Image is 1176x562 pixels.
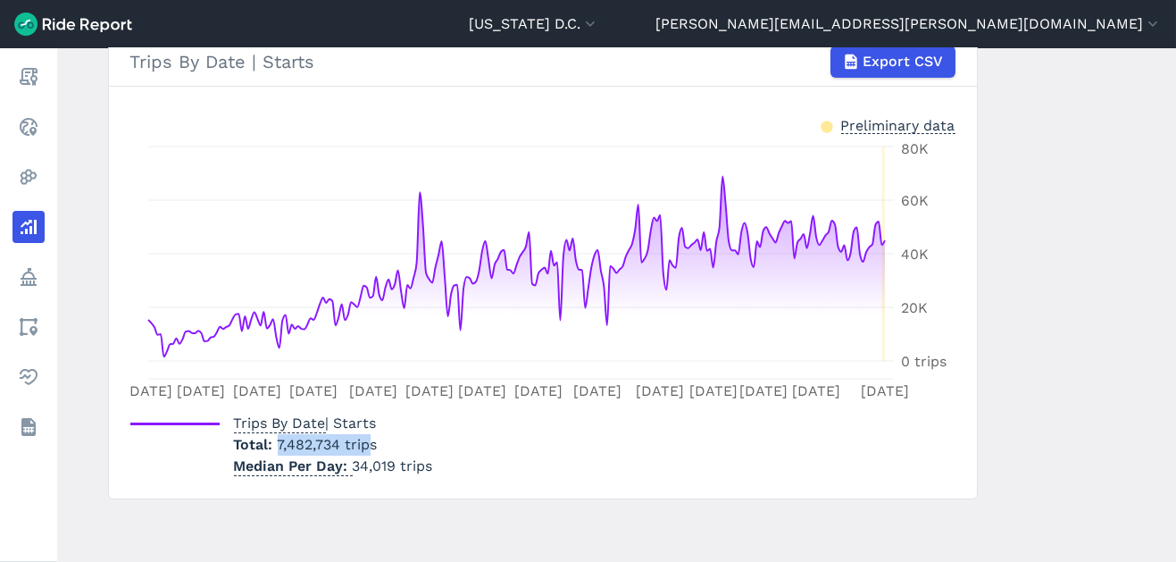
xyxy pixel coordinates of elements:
[234,452,353,476] span: Median Per Day
[863,51,944,72] span: Export CSV
[636,382,684,399] tspan: [DATE]
[234,456,433,477] p: 34,019 trips
[234,409,326,433] span: Trips By Date
[13,311,45,343] a: Areas
[13,111,45,143] a: Realtime
[130,46,955,78] div: Trips By Date | Starts
[13,211,45,243] a: Analyze
[234,436,278,453] span: Total
[469,13,599,35] button: [US_STATE] D.C.
[792,382,840,399] tspan: [DATE]
[14,13,132,36] img: Ride Report
[901,140,929,157] tspan: 80K
[830,46,955,78] button: Export CSV
[278,436,378,453] span: 7,482,734 trips
[901,246,929,263] tspan: 40K
[738,382,787,399] tspan: [DATE]
[13,361,45,393] a: Health
[124,382,172,399] tspan: [DATE]
[655,13,1162,35] button: [PERSON_NAME][EMAIL_ADDRESS][PERSON_NAME][DOMAIN_NAME]
[405,382,453,399] tspan: [DATE]
[901,353,947,370] tspan: 0 trips
[513,382,562,399] tspan: [DATE]
[13,411,45,443] a: Datasets
[348,382,396,399] tspan: [DATE]
[861,382,909,399] tspan: [DATE]
[233,382,281,399] tspan: [DATE]
[289,382,338,399] tspan: [DATE]
[13,161,45,193] a: Heatmaps
[13,261,45,293] a: Policy
[234,415,377,432] span: | Starts
[13,61,45,93] a: Report
[573,382,621,399] tspan: [DATE]
[177,382,225,399] tspan: [DATE]
[688,382,737,399] tspan: [DATE]
[901,299,928,316] tspan: 20K
[458,382,506,399] tspan: [DATE]
[841,115,955,134] div: Preliminary data
[901,192,929,209] tspan: 60K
